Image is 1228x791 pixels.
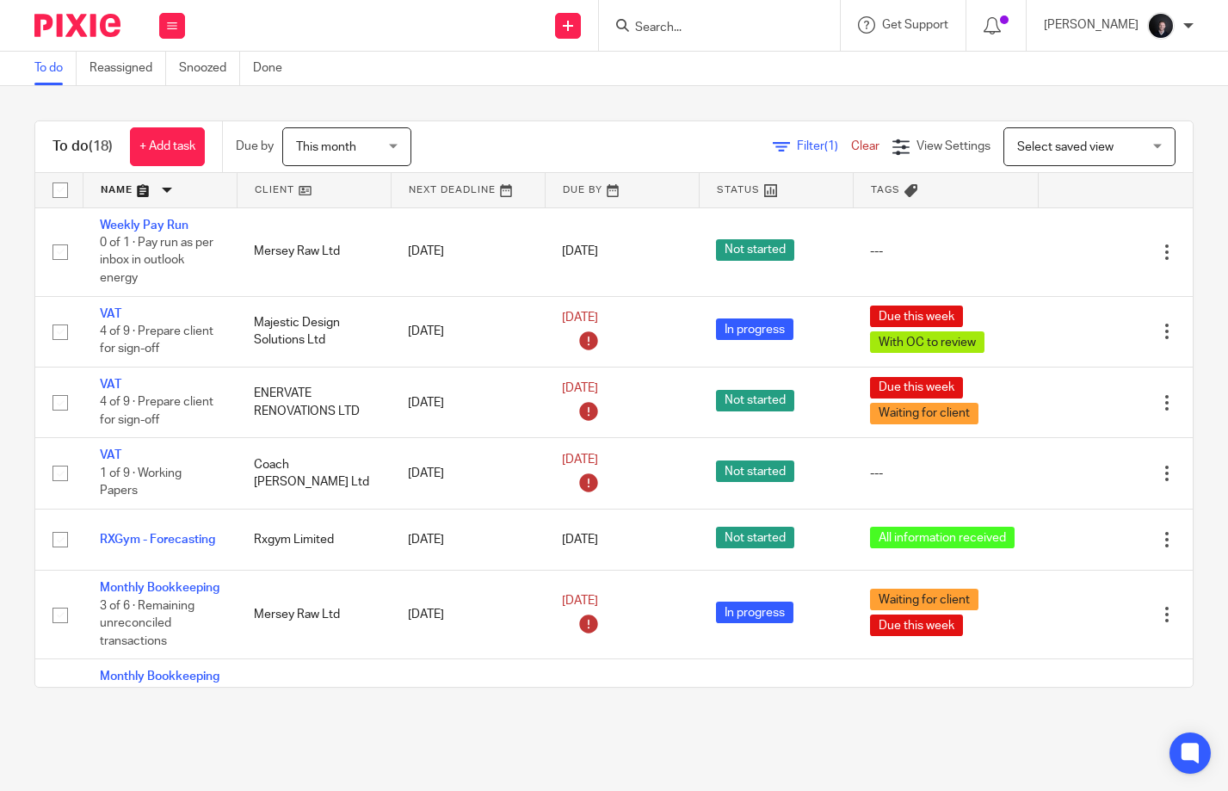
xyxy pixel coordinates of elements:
span: 4 of 9 · Prepare client for sign-off [100,397,213,427]
span: Get Support [882,19,948,31]
a: Weekly Pay Run [100,219,188,232]
a: VAT [100,449,121,461]
span: In progress [716,602,793,623]
div: --- [870,465,1021,482]
a: Monthly Bookkeeping [100,582,219,594]
a: Reassigned [89,52,166,85]
img: Pixie [34,14,120,37]
td: Majestic Design Solutions Ltd [237,296,391,367]
td: [DATE] [391,571,545,659]
span: Not started [716,460,794,482]
span: 4 of 9 · Prepare client for sign-off [100,325,213,355]
td: [DATE] [391,368,545,438]
td: [DATE] [391,207,545,296]
a: RXGym - Forecasting [100,534,215,546]
span: [DATE] [562,534,598,546]
span: All information received [870,527,1015,548]
span: Not started [716,390,794,411]
span: [DATE] [562,312,598,324]
span: Due this week [870,377,963,399]
span: With OC to review [870,331,984,353]
span: (1) [824,140,838,152]
span: Tags [871,185,900,195]
span: Waiting for client [870,403,978,424]
td: Mersey Raw Ltd [237,571,391,659]
input: Search [633,21,788,36]
a: Clear [851,140,879,152]
span: Due this week [870,306,963,327]
td: ENERVATE RENOVATIONS LTD [237,368,391,438]
a: Monthly Bookkeeping [100,670,219,683]
a: VAT [100,379,121,391]
span: [DATE] [562,383,598,395]
span: Due this week [870,615,963,636]
span: Select saved view [1017,141,1114,153]
span: [DATE] [562,595,598,607]
a: Done [253,52,295,85]
td: [DATE] [391,659,545,766]
a: VAT [100,308,121,320]
td: Mersey Raw Ltd [237,207,391,296]
a: Snoozed [179,52,240,85]
span: 0 of 1 · Pay run as per inbox in outlook energy [100,237,213,284]
p: [PERSON_NAME] [1044,16,1139,34]
span: In progress [716,318,793,340]
a: + Add task [130,127,205,166]
h1: To do [52,138,113,156]
a: To do [34,52,77,85]
td: Coach [PERSON_NAME] Ltd [237,438,391,509]
span: Not started [716,527,794,548]
img: 455A2509.jpg [1147,12,1175,40]
p: Due by [236,138,274,155]
span: 3 of 6 · Remaining unreconciled transactions [100,600,194,647]
span: 1 of 9 · Working Papers [100,467,182,497]
span: This month [296,141,356,153]
td: [DATE] [391,438,545,509]
span: Filter [797,140,851,152]
span: Not started [716,239,794,261]
span: (18) [89,139,113,153]
span: [DATE] [562,454,598,466]
td: [DATE] [391,509,545,570]
td: Resident North Limited [237,659,391,766]
div: --- [870,243,1021,260]
td: [DATE] [391,296,545,367]
span: Waiting for client [870,589,978,610]
span: View Settings [916,140,990,152]
span: [DATE] [562,245,598,257]
td: Rxgym Limited [237,509,391,570]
